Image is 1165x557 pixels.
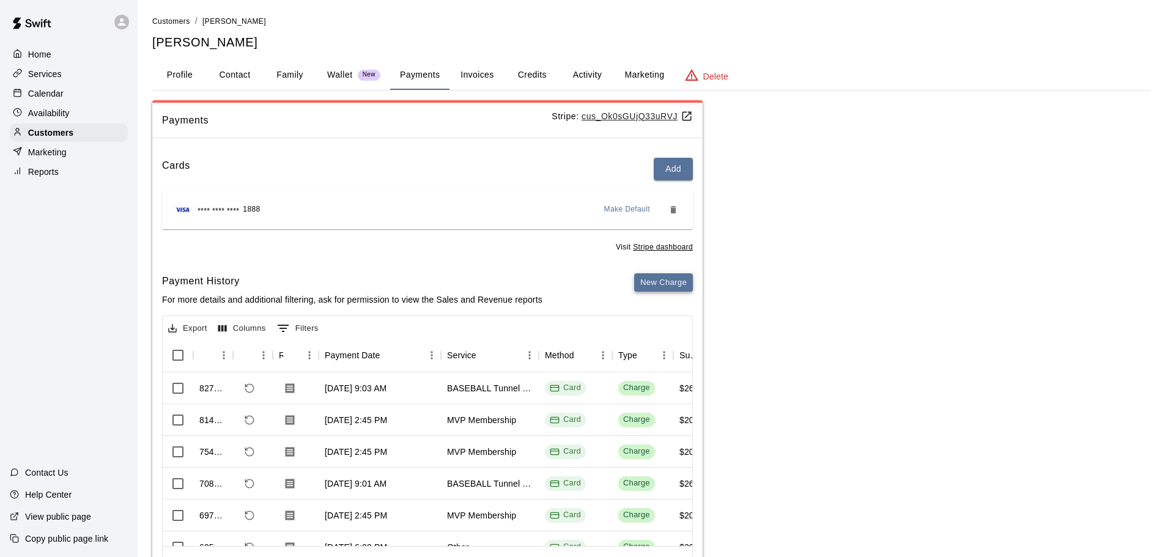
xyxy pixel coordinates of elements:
[449,61,505,90] button: Invoices
[28,107,70,119] p: Availability
[552,110,693,123] p: Stripe:
[604,204,651,216] span: Make Default
[10,143,128,161] a: Marketing
[202,17,266,26] span: [PERSON_NAME]
[279,473,301,495] button: Download Receipt
[423,346,441,364] button: Menu
[441,338,539,372] div: Service
[25,489,72,501] p: Help Center
[358,71,380,79] span: New
[447,541,469,553] div: Other
[594,346,612,364] button: Menu
[679,446,706,458] div: $20.00
[239,505,260,526] span: Refund payment
[325,541,387,553] div: Jul 11, 2025, 6:28 PM
[239,441,260,462] span: Refund payment
[637,347,654,364] button: Sort
[550,382,581,394] div: Card
[550,509,581,521] div: Card
[172,204,194,216] img: Credit card brand logo
[319,338,441,372] div: Payment Date
[616,242,693,254] span: Visit
[207,61,262,90] button: Contact
[520,346,539,364] button: Menu
[195,15,198,28] li: /
[623,382,650,394] div: Charge
[574,347,591,364] button: Sort
[447,478,533,490] div: BASEBALL Tunnel Rental
[550,478,581,489] div: Card
[215,319,269,338] button: Select columns
[152,34,1150,51] h5: [PERSON_NAME]
[679,338,699,372] div: Subtotal
[325,382,386,394] div: Sep 21, 2025, 9:03 AM
[273,338,319,372] div: Receipt
[199,347,216,364] button: Sort
[10,124,128,142] a: Customers
[199,414,227,426] div: 814419
[539,338,612,372] div: Method
[28,146,67,158] p: Marketing
[325,446,387,458] div: Aug 13, 2025, 2:45 PM
[28,87,64,100] p: Calendar
[10,104,128,122] a: Availability
[165,319,210,338] button: Export
[152,61,1150,90] div: basic tabs example
[239,378,260,399] span: Refund payment
[679,414,706,426] div: $20.00
[279,441,301,463] button: Download Receipt
[283,347,300,364] button: Sort
[634,273,693,292] button: New Charge
[325,478,386,490] div: Jul 20, 2025, 9:01 AM
[193,338,233,372] div: Id
[162,293,542,306] p: For more details and additional filtering, ask for permission to view the Sales and Revenue reports
[380,347,398,364] button: Sort
[199,541,227,553] div: 695446
[28,127,73,139] p: Customers
[633,243,693,251] u: Stripe dashboard
[325,414,387,426] div: Sep 13, 2025, 2:45 PM
[679,509,706,522] div: $20.00
[10,45,128,64] a: Home
[664,200,683,219] button: Remove
[152,17,190,26] span: Customers
[550,541,581,553] div: Card
[152,16,190,26] a: Customers
[633,243,693,251] a: You don't have the permission to visit the Stripe dashboard
[239,473,260,494] span: Refund payment
[618,338,637,372] div: Type
[655,346,673,364] button: Menu
[654,158,693,180] button: Add
[233,338,273,372] div: Refund
[300,346,319,364] button: Menu
[25,511,91,523] p: View public page
[10,65,128,83] a: Services
[239,410,260,430] span: Refund payment
[25,533,108,545] p: Copy public page link
[623,414,650,426] div: Charge
[28,166,59,178] p: Reports
[545,338,574,372] div: Method
[152,61,207,90] button: Profile
[152,15,1150,28] nav: breadcrumb
[612,338,673,372] div: Type
[279,338,283,372] div: Receipt
[447,414,516,426] div: MVP Membership
[239,347,256,364] button: Sort
[10,84,128,103] a: Calendar
[560,61,615,90] button: Activity
[325,509,387,522] div: Jul 13, 2025, 2:45 PM
[615,61,674,90] button: Marketing
[679,478,706,490] div: $26.00
[262,61,317,90] button: Family
[550,446,581,457] div: Card
[162,158,190,180] h6: Cards
[199,382,227,394] div: 827746
[243,204,260,216] span: 1888
[623,509,650,521] div: Charge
